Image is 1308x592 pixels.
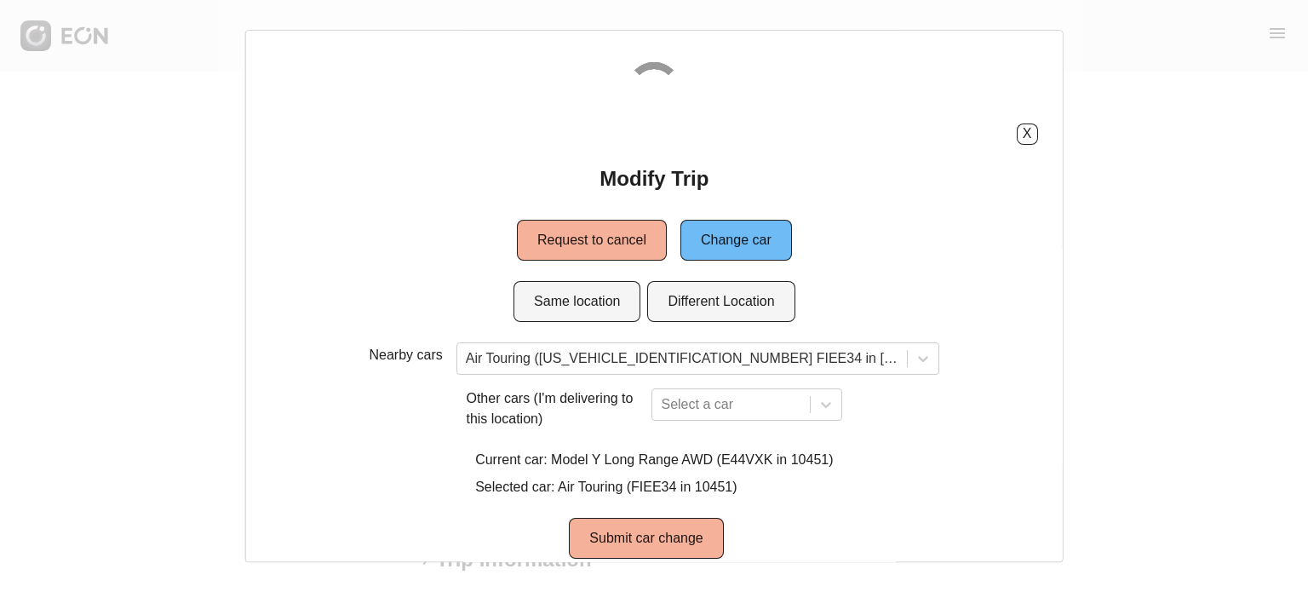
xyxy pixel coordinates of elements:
button: X [1016,124,1037,145]
button: Different Location [647,281,795,322]
p: Selected car: Air Touring (FIEE34 in 10451) [475,477,833,497]
button: Submit car change [569,518,723,559]
button: Change car [680,220,792,261]
p: Current car: Model Y Long Range AWD (E44VXK in 10451) [475,450,833,470]
p: Other cars (I'm delivering to this location) [466,388,645,429]
button: Same location [513,281,640,322]
h2: Modify Trip [599,165,708,193]
button: Request to cancel [517,220,667,261]
p: Nearby cars [369,345,442,365]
